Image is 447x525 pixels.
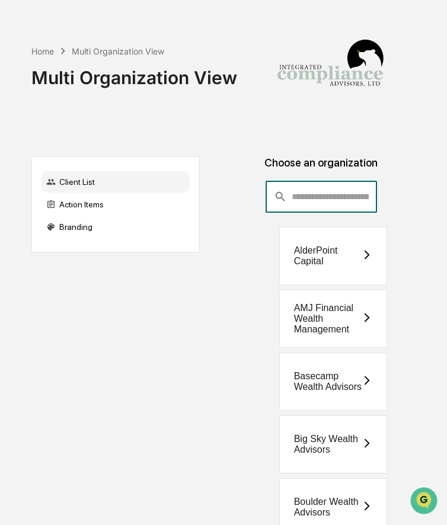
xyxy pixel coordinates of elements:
[118,201,143,210] span: Pylon
[209,156,434,181] div: Choose an organization
[72,46,164,56] div: Multi Organization View
[294,497,362,518] div: Boulder Wealth Advisors
[7,167,79,188] a: 🔎Data Lookup
[84,200,143,210] a: Powered byPylon
[271,9,389,128] img: Integrated Compliance Advisors
[12,173,21,183] div: 🔎
[266,181,377,213] div: consultant-dashboard__filter-organizations-search-bar
[81,145,152,166] a: 🗄️Attestations
[86,151,95,160] div: 🗄️
[41,194,190,215] div: Action Items
[24,149,76,161] span: Preclearance
[12,25,216,44] p: How can we help?
[294,245,362,267] div: AlderPoint Capital
[40,103,150,112] div: We're available if you need us!
[12,151,21,160] div: 🖐️
[98,149,147,161] span: Attestations
[7,145,81,166] a: 🖐️Preclearance
[202,94,216,108] button: Start new chat
[41,216,190,238] div: Branding
[40,91,194,103] div: Start new chat
[294,434,362,455] div: Big Sky Wealth Advisors
[31,46,54,56] div: Home
[41,171,190,193] div: Client List
[31,57,237,88] div: Multi Organization View
[24,172,75,184] span: Data Lookup
[12,91,33,112] img: 1746055101610-c473b297-6a78-478c-a979-82029cc54cd1
[294,303,362,335] div: AMJ Financial Wealth Management
[294,371,362,392] div: Basecamp Wealth Advisors
[409,486,441,518] iframe: Open customer support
